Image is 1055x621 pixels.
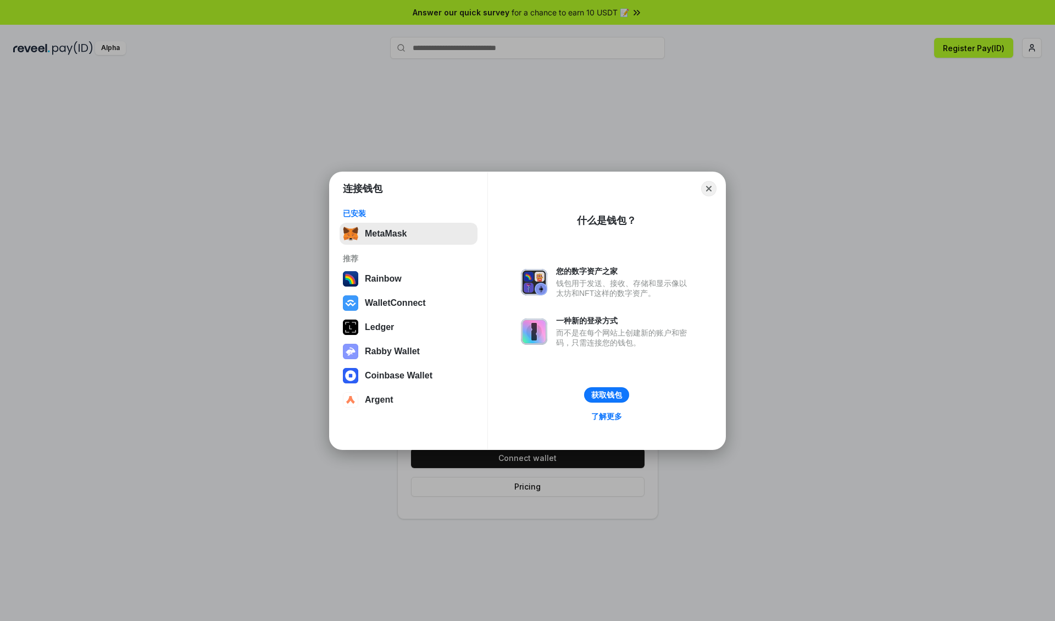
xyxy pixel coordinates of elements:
[343,254,474,263] div: 推荐
[365,395,393,405] div: Argent
[591,390,622,400] div: 获取钱包
[340,223,477,245] button: MetaMask
[365,274,402,284] div: Rainbow
[340,268,477,290] button: Rainbow
[343,392,358,408] img: svg+xml,%3Csvg%20width%3D%2228%22%20height%3D%2228%22%20viewBox%3D%220%200%2028%2028%22%20fill%3D...
[365,371,432,381] div: Coinbase Wallet
[521,269,547,295] img: svg+xml,%3Csvg%20xmlns%3D%22http%3A%2F%2Fwww.w3.org%2F2000%2Fsvg%22%20fill%3D%22none%22%20viewBox...
[343,344,358,359] img: svg+xml,%3Csvg%20xmlns%3D%22http%3A%2F%2Fwww.w3.org%2F2000%2Fsvg%22%20fill%3D%22none%22%20viewBox...
[343,182,382,195] h1: 连接钱包
[340,316,477,338] button: Ledger
[556,266,692,276] div: 您的数字资产之家
[556,316,692,326] div: 一种新的登录方式
[556,278,692,298] div: 钱包用于发送、接收、存储和显示像以太坊和NFT这样的数字资产。
[343,271,358,287] img: svg+xml,%3Csvg%20width%3D%22120%22%20height%3D%22120%22%20viewBox%3D%220%200%20120%20120%22%20fil...
[343,368,358,383] img: svg+xml,%3Csvg%20width%3D%2228%22%20height%3D%2228%22%20viewBox%3D%220%200%2028%2028%22%20fill%3D...
[343,295,358,311] img: svg+xml,%3Csvg%20width%3D%2228%22%20height%3D%2228%22%20viewBox%3D%220%200%2028%2028%22%20fill%3D...
[701,181,717,196] button: Close
[340,389,477,411] button: Argent
[577,214,636,227] div: 什么是钱包？
[365,322,394,332] div: Ledger
[343,208,474,218] div: 已安装
[343,320,358,335] img: svg+xml,%3Csvg%20xmlns%3D%22http%3A%2F%2Fwww.w3.org%2F2000%2Fsvg%22%20width%3D%2228%22%20height%3...
[585,409,629,424] a: 了解更多
[365,347,420,356] div: Rabby Wallet
[340,292,477,314] button: WalletConnect
[365,229,407,239] div: MetaMask
[556,328,692,348] div: 而不是在每个网站上创建新的账户和密码，只需连接您的钱包。
[365,298,426,308] div: WalletConnect
[340,340,477,362] button: Rabby Wallet
[584,387,629,403] button: 获取钱包
[591,411,622,421] div: 了解更多
[521,318,547,345] img: svg+xml,%3Csvg%20xmlns%3D%22http%3A%2F%2Fwww.w3.org%2F2000%2Fsvg%22%20fill%3D%22none%22%20viewBox...
[340,365,477,387] button: Coinbase Wallet
[343,226,358,241] img: svg+xml,%3Csvg%20fill%3D%22none%22%20height%3D%2233%22%20viewBox%3D%220%200%2035%2033%22%20width%...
